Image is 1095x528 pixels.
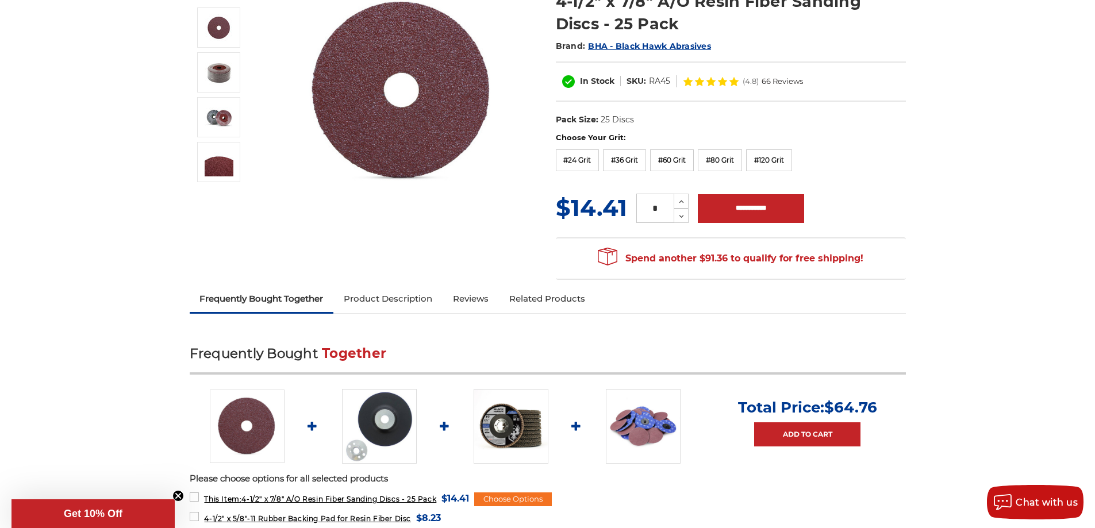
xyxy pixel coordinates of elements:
[649,75,670,87] dd: RA45
[205,103,233,132] img: 4-1/2" x 7/8" A/O Resin Fiber Sanding Discs - 25 Pack
[824,398,877,417] span: $64.76
[762,78,803,85] span: 66 Reviews
[190,286,334,311] a: Frequently Bought Together
[738,398,877,417] p: Total Price:
[333,286,443,311] a: Product Description
[474,492,552,506] div: Choose Options
[205,148,233,176] img: 4-1/2" x 7/8" A/O Resin Fiber Sanding Discs - 25 Pack
[601,114,634,126] dd: 25 Discs
[190,472,906,485] p: Please choose options for all selected products
[556,41,586,51] span: Brand:
[443,286,499,311] a: Reviews
[210,390,285,463] img: 4.5 inch resin fiber disc
[204,514,411,523] span: 4-1/2" x 5/8"-11 Rubber Backing Pad for Resin Fiber Disc
[441,491,469,506] span: $14.41
[322,345,386,361] span: Together
[172,490,184,502] button: Close teaser
[754,422,860,446] a: Add to Cart
[205,14,233,42] img: 4.5 inch resin fiber disc
[416,510,441,526] span: $8.23
[11,499,175,528] div: Get 10% OffClose teaser
[987,485,1084,519] button: Chat with us
[627,75,646,87] dt: SKU:
[499,286,595,311] a: Related Products
[64,508,122,519] span: Get 10% Off
[556,194,627,222] span: $14.41
[205,58,233,87] img: 4-1/2" x 7/8" A/O Resin Fiber Sanding Discs - 25 Pack
[598,253,863,264] span: Spend another $91.36 to qualify for free shipping!
[556,114,598,126] dt: Pack Size:
[204,495,241,503] strong: This Item:
[743,78,759,85] span: (4.8)
[556,132,906,144] label: Choose Your Grit:
[190,345,318,361] span: Frequently Bought
[204,495,436,503] span: 4-1/2" x 7/8" A/O Resin Fiber Sanding Discs - 25 Pack
[588,41,711,51] a: BHA - Black Hawk Abrasives
[580,76,614,86] span: In Stock
[1016,497,1078,508] span: Chat with us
